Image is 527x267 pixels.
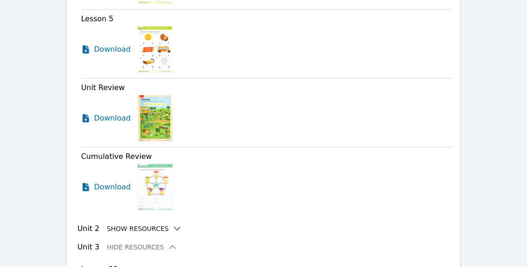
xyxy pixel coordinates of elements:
span: Download [94,113,131,124]
img: Unit Review [138,95,173,141]
span: Cumulative Review [81,152,152,161]
h3: Unit 3 [78,242,100,253]
a: Download [81,26,131,73]
a: Download [81,95,131,141]
a: Download [81,164,131,210]
span: Download [94,182,131,193]
button: Hide Resources [107,243,177,252]
button: Show Resources [107,224,182,233]
span: Unit Review [81,83,125,92]
h3: Unit 2 [78,223,100,234]
span: Download [94,44,131,55]
img: Cumulative Review [138,164,173,210]
img: Lesson 5 [138,26,173,73]
span: Lesson 5 [81,14,114,23]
